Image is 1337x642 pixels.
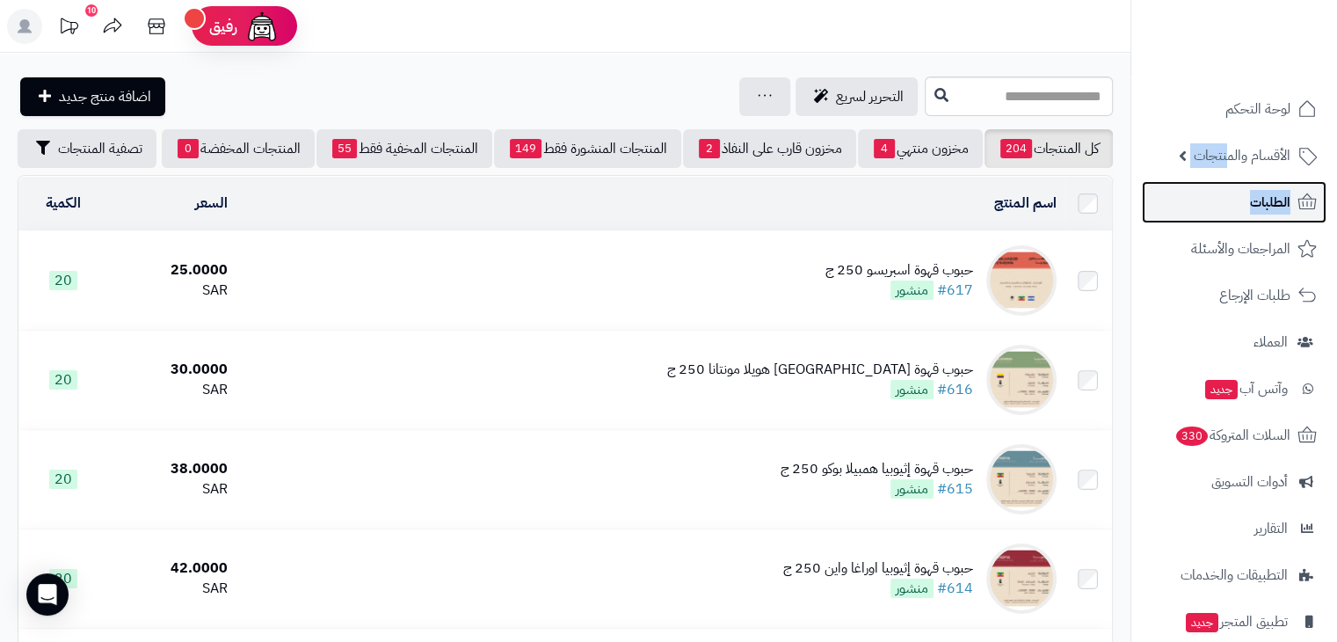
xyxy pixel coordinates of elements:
span: وآتس آب [1203,376,1288,401]
button: تصفية المنتجات [18,129,156,168]
span: منشور [890,380,934,399]
span: اضافة منتج جديد [59,86,151,107]
img: حبوب قهوة كولومبيا هويلا مونتانا 250 ج [986,345,1057,415]
a: الطلبات [1142,181,1326,223]
div: SAR [114,380,228,400]
div: 38.0000 [114,459,228,479]
span: 20 [49,569,77,588]
span: 20 [49,271,77,290]
a: اسم المنتج [994,193,1057,214]
span: 0 [178,139,199,158]
span: 330 [1176,427,1208,446]
span: 204 [1000,139,1032,158]
span: 55 [332,139,357,158]
div: Open Intercom Messenger [26,573,69,616]
span: الأقسام والمنتجات [1194,143,1290,168]
a: كل المنتجات204 [985,129,1113,168]
a: العملاء [1142,321,1326,363]
span: 149 [510,139,541,158]
a: طلبات الإرجاع [1142,274,1326,317]
a: الكمية [46,193,81,214]
span: تطبيق المتجر [1184,609,1288,634]
a: السلات المتروكة330 [1142,414,1326,456]
span: جديد [1205,380,1238,399]
span: لوحة التحكم [1225,97,1290,121]
div: حبوب قهوة اسبريسو 250 ج [825,260,973,281]
a: المنتجات المخفضة0 [162,129,315,168]
a: التطبيقات والخدمات [1142,554,1326,596]
a: التحرير لسريع [796,77,918,116]
a: المراجعات والأسئلة [1142,228,1326,270]
img: حبوب قهوة إثيوبيا اوراغا واين 250 ج [986,544,1057,614]
div: حبوب قهوة [GEOGRAPHIC_DATA] هويلا مونتانا 250 ج [667,360,973,380]
span: التحرير لسريع [836,86,904,107]
span: التطبيقات والخدمات [1181,563,1288,587]
a: المنتجات المنشورة فقط149 [494,129,681,168]
a: #617 [937,280,973,301]
a: المنتجات المخفية فقط55 [316,129,492,168]
span: منشور [890,479,934,499]
img: حبوب قهوة إثيوبيا همبيلا بوكو 250 ج [986,444,1057,514]
span: السلات المتروكة [1174,423,1290,448]
span: أدوات التسويق [1211,470,1288,494]
a: السعر [195,193,228,214]
a: #616 [937,379,973,400]
a: تحديثات المنصة [47,9,91,48]
span: التقارير [1254,516,1288,541]
span: 20 [49,370,77,390]
span: منشور [890,281,934,300]
span: الطلبات [1250,190,1290,215]
div: 30.0000 [114,360,228,380]
span: رفيق [209,16,237,37]
img: ai-face.png [244,9,280,44]
div: 10 [85,4,98,17]
div: SAR [114,579,228,599]
div: SAR [114,281,228,301]
div: 25.0000 [114,260,228,281]
div: SAR [114,479,228,500]
div: حبوب قهوة إثيوبيا اوراغا واين 250 ج [783,558,973,579]
span: جديد [1186,613,1218,632]
span: 20 [49,470,77,489]
span: 2 [699,139,720,158]
a: #615 [937,478,973,500]
span: 4 [874,139,895,158]
span: منشور [890,579,934,598]
a: لوحة التحكم [1142,88,1326,130]
div: حبوب قهوة إثيوبيا همبيلا بوكو 250 ج [781,459,973,479]
span: المراجعات والأسئلة [1191,237,1290,261]
span: العملاء [1253,330,1288,354]
span: تصفية المنتجات [58,138,142,159]
a: #614 [937,578,973,599]
a: وآتس آبجديد [1142,368,1326,410]
div: 42.0000 [114,558,228,579]
a: مخزون قارب على النفاذ2 [683,129,856,168]
img: حبوب قهوة اسبريسو 250 ج [986,245,1057,316]
a: اضافة منتج جديد [20,77,165,116]
a: مخزون منتهي4 [858,129,983,168]
a: أدوات التسويق [1142,461,1326,503]
a: التقارير [1142,507,1326,550]
span: طلبات الإرجاع [1219,283,1290,308]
